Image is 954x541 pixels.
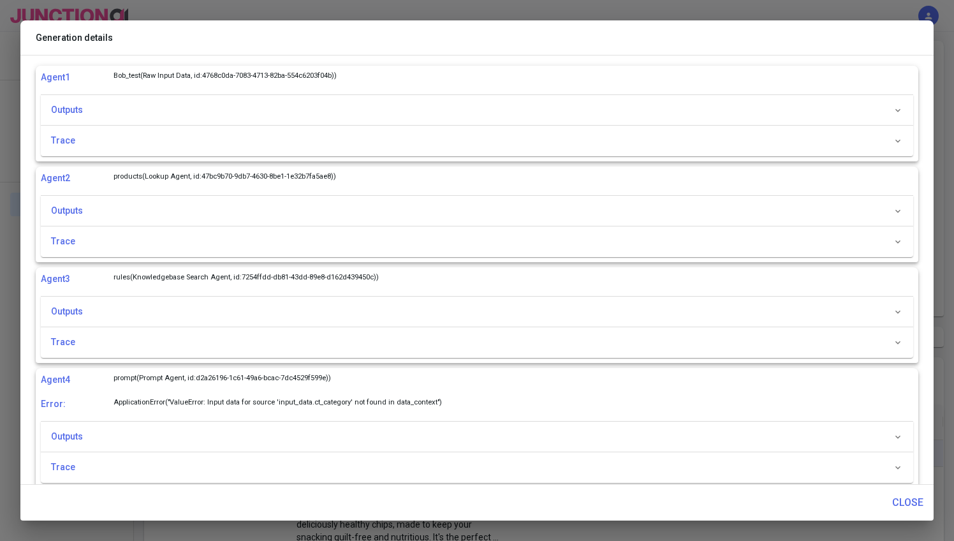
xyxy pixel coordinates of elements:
div: Outputs [41,297,913,327]
h6: Agent 2 [41,172,114,186]
h6: Error: [41,397,114,411]
div: Trace [41,327,913,358]
div: rules ( Knowledgebase Search Agent , id: 7254ffdd-db81-43dd-89e8-d162d439450c )) [114,272,913,286]
div: Outputs [41,196,913,226]
h6: Outputs [51,430,83,444]
div: Trace [41,452,913,483]
button: Close [887,490,928,515]
h6: Outputs [51,103,83,117]
h6: Trace [51,461,75,475]
h6: Trace [51,134,75,148]
div: products ( Lookup Agent , id: 47bc9b70-9db7-4630-8be1-1e32b7fa5ae8 )) [114,172,913,186]
div: Trace [41,226,913,257]
div: ApplicationError("ValueError: Input data for source 'input_data.ct_category' not found in data_co... [114,397,913,411]
h2: Generation details [20,20,934,55]
h6: Trace [51,336,75,350]
h6: Agent 4 [41,373,114,387]
div: prompt ( Prompt Agent , id: d2a26196-1c61-49a6-bcac-7dc4529f599e )) [114,373,913,387]
div: Bob_test ( Raw Input Data , id: 4768c0da-7083-4713-82ba-554c6203f04b )) [114,71,913,85]
h6: Outputs [51,305,83,319]
div: Trace [41,126,913,156]
h6: Agent 3 [41,272,114,286]
h6: Agent 1 [41,71,114,85]
h6: Trace [51,235,75,249]
div: Outputs [41,422,913,452]
div: Outputs [41,95,913,126]
h6: Outputs [51,204,83,218]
